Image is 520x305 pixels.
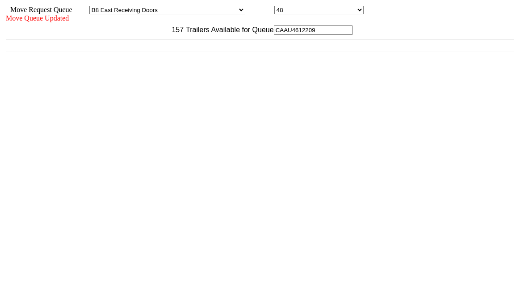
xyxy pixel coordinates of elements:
span: Move Request Queue [6,6,72,13]
span: Trailers Available for Queue [184,26,274,33]
span: Move Queue Updated [6,14,69,22]
span: Location [247,6,273,13]
span: 157 [167,26,184,33]
input: Filter Available Trailers [274,25,353,35]
span: Area [74,6,88,13]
